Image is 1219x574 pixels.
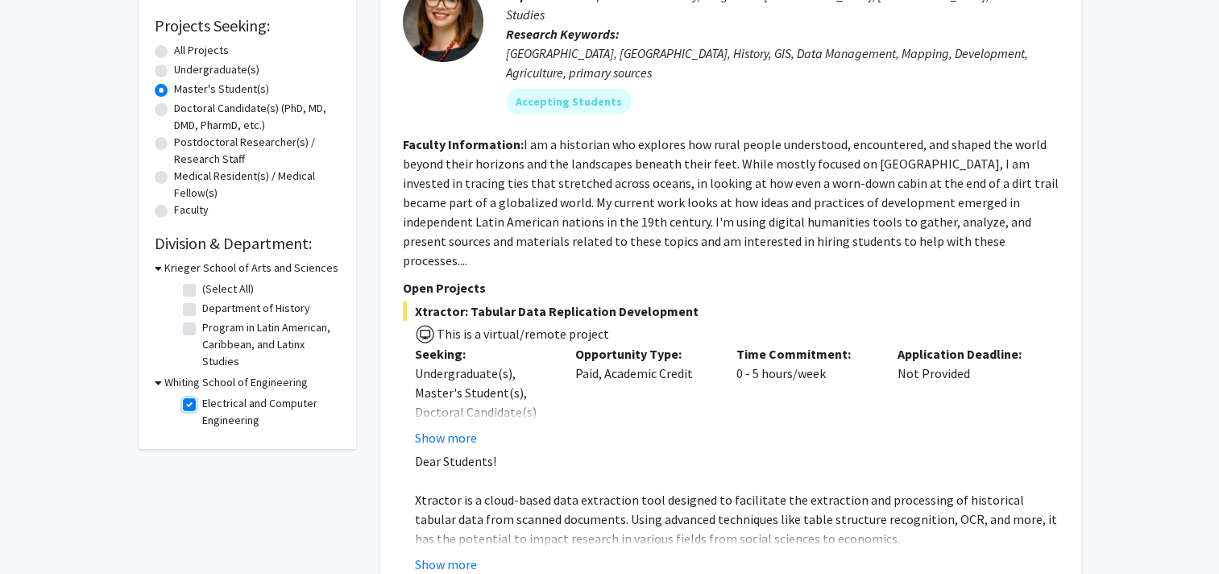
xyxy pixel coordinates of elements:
[506,44,1059,82] div: [GEOGRAPHIC_DATA], [GEOGRAPHIC_DATA], History, GIS, Data Management, Mapping, Development, Agricu...
[563,344,724,447] div: Paid, Academic Credit
[174,42,229,59] label: All Projects
[898,344,1034,364] p: Application Deadline:
[174,202,209,218] label: Faculty
[415,555,477,574] button: Show more
[415,364,552,460] div: Undergraduate(s), Master's Student(s), Doctoral Candidate(s) (PhD, MD, DMD, PharmD, etc.)
[415,453,496,469] span: Dear Students!
[506,89,632,114] mat-chip: Accepting Students
[174,168,340,202] label: Medical Resident(s) / Medical Fellow(s)
[174,134,340,168] label: Postdoctoral Researcher(s) / Research Staff
[403,302,1059,321] span: Xtractor: Tabular Data Replication Development
[403,278,1059,297] p: Open Projects
[164,260,338,277] h3: Krieger School of Arts and Sciences
[724,344,885,447] div: 0 - 5 hours/week
[885,344,1047,447] div: Not Provided
[174,81,269,98] label: Master's Student(s)
[202,281,254,297] label: (Select All)
[202,300,310,317] label: Department of History
[155,234,340,253] h2: Division & Department:
[164,374,308,391] h3: Whiting School of Engineering
[575,344,712,364] p: Opportunity Type:
[174,100,340,134] label: Doctoral Candidate(s) (PhD, MD, DMD, PharmD, etc.)
[736,344,873,364] p: Time Commitment:
[415,344,552,364] p: Seeking:
[403,136,1059,268] fg-read-more: I am a historian who explores how rural people understood, encountered, and shaped the world beyo...
[155,16,340,35] h2: Projects Seeking:
[174,61,259,78] label: Undergraduate(s)
[435,326,609,342] span: This is a virtual/remote project
[415,492,1057,547] span: Xtractor is a cloud-based data extraction tool designed to facilitate the extraction and processi...
[202,319,336,370] label: Program in Latin American, Caribbean, and Latinx Studies
[202,395,336,429] label: Electrical and Computer Engineering
[415,428,477,447] button: Show more
[506,26,620,42] b: Research Keywords:
[403,136,524,152] b: Faculty Information:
